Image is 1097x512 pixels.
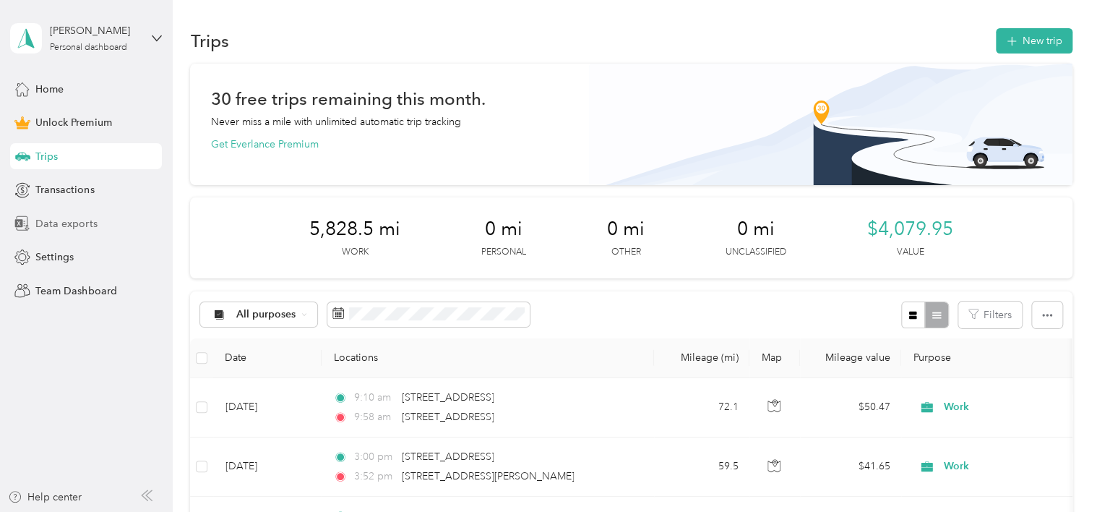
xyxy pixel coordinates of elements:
[213,438,322,497] td: [DATE]
[800,338,901,378] th: Mileage value
[589,64,1072,185] img: Banner
[213,378,322,438] td: [DATE]
[654,378,749,438] td: 72.1
[958,302,1022,328] button: Filters
[354,390,395,406] span: 9:10 am
[611,246,640,259] p: Other
[354,469,395,485] span: 3:52 pm
[210,114,460,129] p: Never miss a mile with unlimited automatic trip tracking
[354,449,395,465] span: 3:00 pm
[35,82,64,97] span: Home
[481,246,526,259] p: Personal
[402,391,494,404] span: [STREET_ADDRESS]
[485,218,522,241] span: 0 mi
[35,182,94,197] span: Transactions
[322,338,654,378] th: Locations
[309,218,400,241] span: 5,828.5 mi
[737,218,775,241] span: 0 mi
[402,451,494,463] span: [STREET_ADDRESS]
[996,28,1072,54] button: New trip
[35,216,97,231] span: Data exports
[867,218,953,241] span: $4,079.95
[944,458,1076,474] span: Work
[800,438,901,497] td: $41.65
[50,43,127,52] div: Personal dashboard
[944,399,1076,415] span: Work
[236,310,296,320] span: All purposes
[654,338,749,378] th: Mileage (mi)
[35,149,58,164] span: Trips
[896,246,924,259] p: Value
[35,249,74,265] span: Settings
[213,338,322,378] th: Date
[607,218,645,241] span: 0 mi
[1016,431,1097,512] iframe: Everlance-gr Chat Button Frame
[354,409,395,425] span: 9:58 am
[210,91,485,106] h1: 30 free trips remaining this month.
[800,378,901,438] td: $50.47
[35,283,116,299] span: Team Dashboard
[341,246,368,259] p: Work
[402,411,494,423] span: [STREET_ADDRESS]
[190,33,228,48] h1: Trips
[654,438,749,497] td: 59.5
[402,470,574,482] span: [STREET_ADDRESS][PERSON_NAME]
[749,338,800,378] th: Map
[726,246,786,259] p: Unclassified
[8,490,82,505] button: Help center
[50,23,140,38] div: [PERSON_NAME]
[210,137,318,152] button: Get Everlance Premium
[35,115,111,130] span: Unlock Premium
